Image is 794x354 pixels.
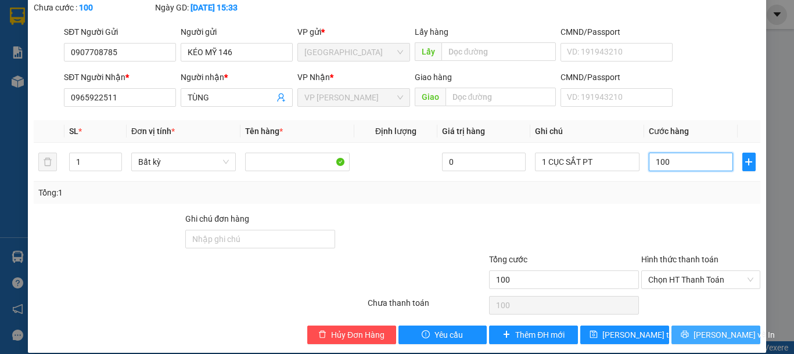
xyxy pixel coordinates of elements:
[580,326,669,344] button: save[PERSON_NAME] thay đổi
[489,326,578,344] button: plusThêm ĐH mới
[648,271,753,288] span: Chọn HT Thanh Toán
[415,42,441,61] span: Lấy
[515,328,565,341] span: Thêm ĐH mới
[69,127,78,136] span: SL
[442,127,485,136] span: Giá trị hàng
[445,88,556,106] input: Dọc đường
[742,153,756,171] button: plus
[181,71,293,84] div: Người nhận
[681,330,689,339] span: printer
[331,328,385,341] span: Hủy Đơn Hàng
[743,157,755,167] span: plus
[191,3,238,12] b: [DATE] 15:33
[318,330,326,339] span: delete
[155,1,274,14] div: Ngày GD:
[434,328,463,341] span: Yêu cầu
[590,330,598,339] span: save
[245,153,350,171] input: VD: Bàn, Ghế
[131,127,175,136] span: Đơn vị tính
[535,153,639,171] input: Ghi Chú
[367,297,488,317] div: Chưa thanh toán
[415,73,452,82] span: Giao hàng
[181,26,293,38] div: Người gửi
[38,186,307,199] div: Tổng: 1
[375,127,416,136] span: Định lượng
[79,3,93,12] b: 100
[307,326,396,344] button: deleteHủy Đơn Hàng
[422,330,430,339] span: exclamation-circle
[304,44,403,61] span: Sài Gòn
[489,255,527,264] span: Tổng cước
[694,328,775,341] span: [PERSON_NAME] và In
[649,127,689,136] span: Cước hàng
[64,26,176,38] div: SĐT Người Gửi
[415,88,445,106] span: Giao
[441,42,556,61] input: Dọc đường
[34,1,153,14] div: Chưa cước :
[530,120,644,143] th: Ghi chú
[398,326,487,344] button: exclamation-circleYêu cầu
[415,27,448,37] span: Lấy hàng
[561,26,673,38] div: CMND/Passport
[502,330,511,339] span: plus
[276,93,286,102] span: user-add
[245,127,283,136] span: Tên hàng
[304,89,403,106] span: VP Phan Thiết
[185,230,335,248] input: Ghi chú đơn hàng
[602,328,695,341] span: [PERSON_NAME] thay đổi
[561,71,673,84] div: CMND/Passport
[38,153,57,171] button: delete
[185,214,249,223] label: Ghi chú đơn hàng
[671,326,760,344] button: printer[PERSON_NAME] và In
[297,73,330,82] span: VP Nhận
[64,71,176,84] div: SĐT Người Nhận
[641,255,718,264] label: Hình thức thanh toán
[138,153,229,171] span: Bất kỳ
[297,26,409,38] div: VP gửi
